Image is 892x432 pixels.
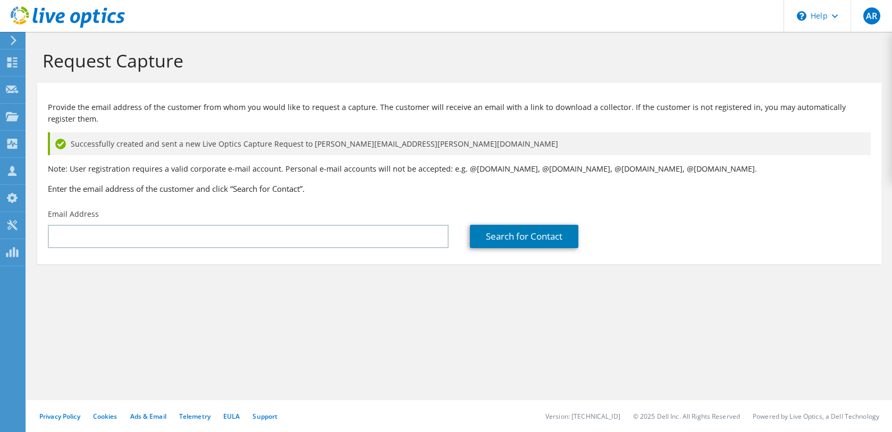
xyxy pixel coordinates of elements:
a: Cookies [93,412,117,421]
a: Telemetry [179,412,211,421]
a: Support [253,412,277,421]
a: Privacy Policy [39,412,80,421]
li: Powered by Live Optics, a Dell Technology [753,412,879,421]
h3: Enter the email address of the customer and click “Search for Contact”. [48,183,871,194]
a: Search for Contact [470,225,578,248]
span: AR [863,7,880,24]
a: Ads & Email [130,412,166,421]
li: Version: [TECHNICAL_ID] [545,412,620,421]
span: Successfully created and sent a new Live Optics Capture Request to [PERSON_NAME][EMAIL_ADDRESS][P... [71,138,558,150]
li: © 2025 Dell Inc. All Rights Reserved [633,412,740,421]
p: Note: User registration requires a valid corporate e-mail account. Personal e-mail accounts will ... [48,163,871,175]
svg: \n [797,11,806,21]
label: Email Address [48,209,99,219]
p: Provide the email address of the customer from whom you would like to request a capture. The cust... [48,101,871,125]
a: EULA [223,412,240,421]
h1: Request Capture [43,49,871,72]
